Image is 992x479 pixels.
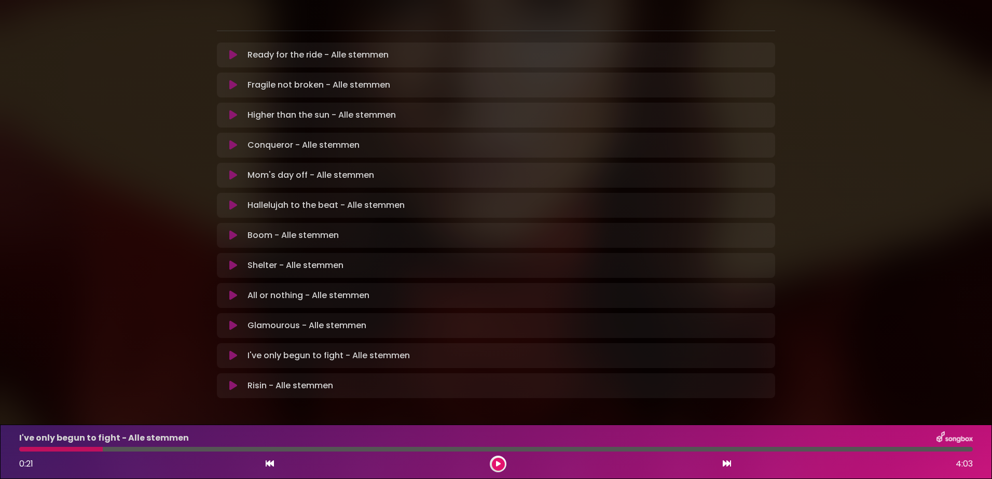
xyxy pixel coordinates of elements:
[247,319,366,332] p: Glamourous - Alle stemmen
[19,432,189,444] p: I've only begun to fight - Alle stemmen
[247,349,410,362] p: I've only begun to fight - Alle stemmen
[247,49,389,61] p: Ready for the ride - Alle stemmen
[247,379,333,392] p: Risin - Alle stemmen
[247,169,374,181] p: Mom's day off - Alle stemmen
[247,109,396,121] p: Higher than the sun - Alle stemmen
[247,199,405,212] p: Hallelujah to the beat - Alle stemmen
[247,139,360,151] p: Conqueror - Alle stemmen
[247,259,343,272] p: Shelter - Alle stemmen
[936,431,973,445] img: songbox-logo-white.png
[247,79,390,91] p: Fragile not broken - Alle stemmen
[247,229,339,242] p: Boom - Alle stemmen
[247,289,369,302] p: All or nothing - Alle stemmen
